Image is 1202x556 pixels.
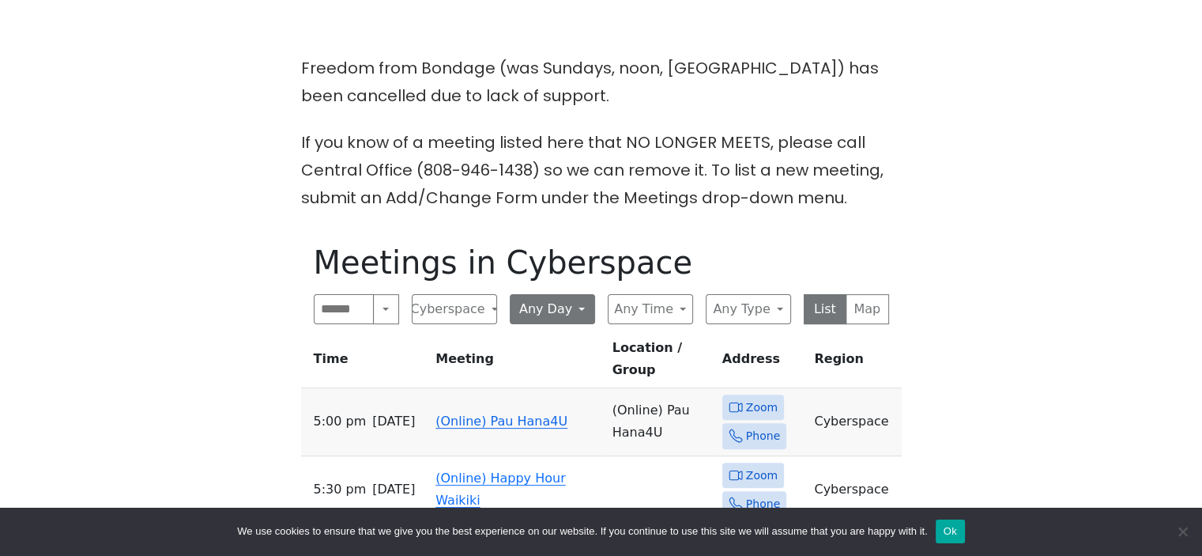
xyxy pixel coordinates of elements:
button: Cyberspace [412,294,497,324]
span: Zoom [746,466,778,486]
span: No [1174,524,1190,539]
h1: Meetings in Cyberspace [314,244,889,282]
a: (Online) Happy Hour Waikiki [435,471,565,508]
td: (Online) Pau Hana4U [606,388,716,456]
button: List [804,294,847,324]
button: Any Day [510,294,595,324]
th: Region [808,337,901,388]
span: [DATE] [372,478,415,501]
span: Phone [746,426,780,446]
span: Phone [746,494,780,514]
td: Cyberspace [808,456,901,524]
span: Zoom [746,398,778,418]
span: We use cookies to ensure that we give you the best experience on our website. If you continue to ... [237,524,927,539]
button: Ok [936,520,965,543]
th: Location / Group [606,337,716,388]
p: If you know of a meeting listed here that NO LONGER MEETS, please call Central Office (808-946-14... [301,129,902,212]
th: Address [716,337,808,388]
th: Meeting [429,337,605,388]
span: [DATE] [372,410,415,433]
button: Any Time [608,294,693,324]
td: Cyberspace [808,388,901,456]
button: Search [373,294,398,324]
input: Search [314,294,375,324]
button: Any Type [706,294,791,324]
span: 5:30 PM [314,478,367,501]
th: Time [301,337,430,388]
button: Map [846,294,889,324]
span: 5:00 PM [314,410,367,433]
p: Freedom from Bondage (was Sundays, noon, [GEOGRAPHIC_DATA]) has been cancelled due to lack of sup... [301,55,902,110]
a: (Online) Pau Hana4U [435,414,567,429]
